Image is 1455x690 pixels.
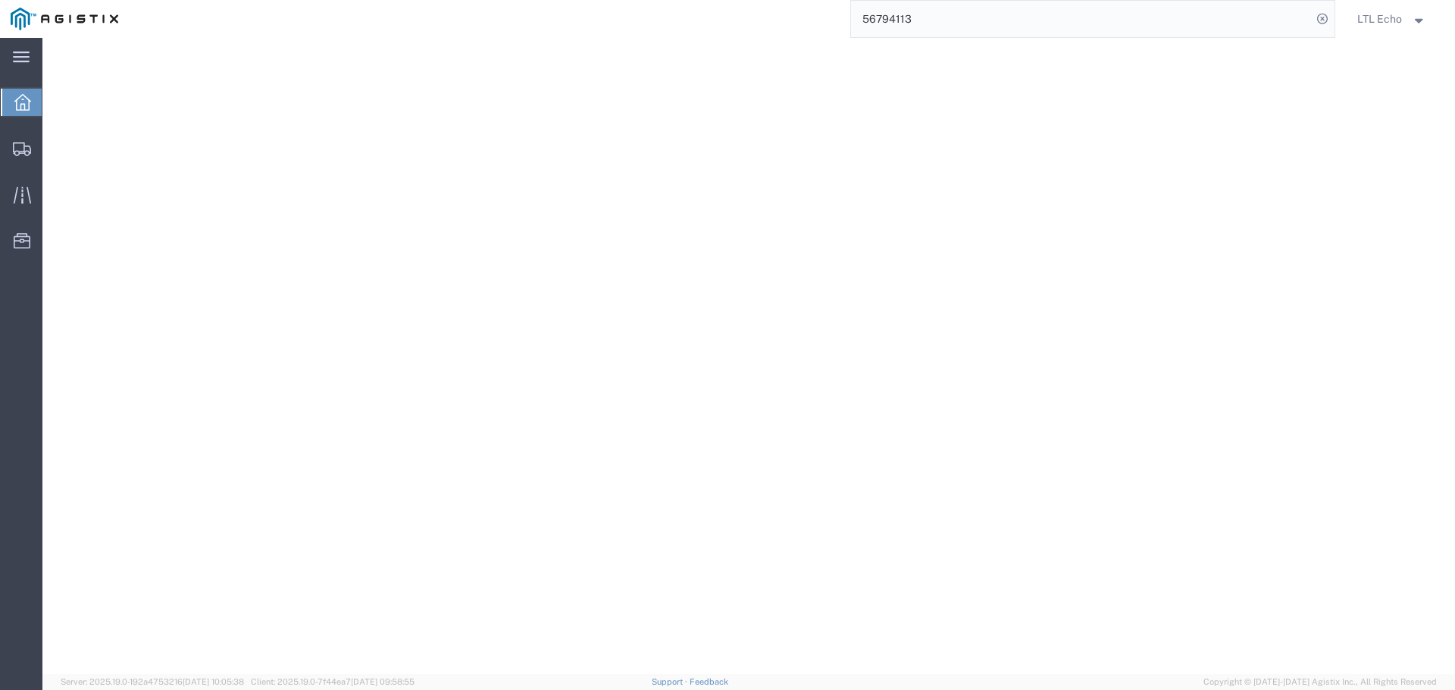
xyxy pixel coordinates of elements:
[251,677,415,686] span: Client: 2025.19.0-7f44ea7
[690,677,728,686] a: Feedback
[1203,676,1437,688] span: Copyright © [DATE]-[DATE] Agistix Inc., All Rights Reserved
[1357,11,1402,27] span: LTL Echo
[652,677,690,686] a: Support
[183,677,244,686] span: [DATE] 10:05:38
[351,677,415,686] span: [DATE] 09:58:55
[61,677,244,686] span: Server: 2025.19.0-192a4753216
[11,8,118,30] img: logo
[851,1,1312,37] input: Search for shipment number, reference number
[42,38,1455,674] iframe: To enrich screen reader interactions, please activate Accessibility in Grammarly extension settings
[1356,10,1434,28] button: LTL Echo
